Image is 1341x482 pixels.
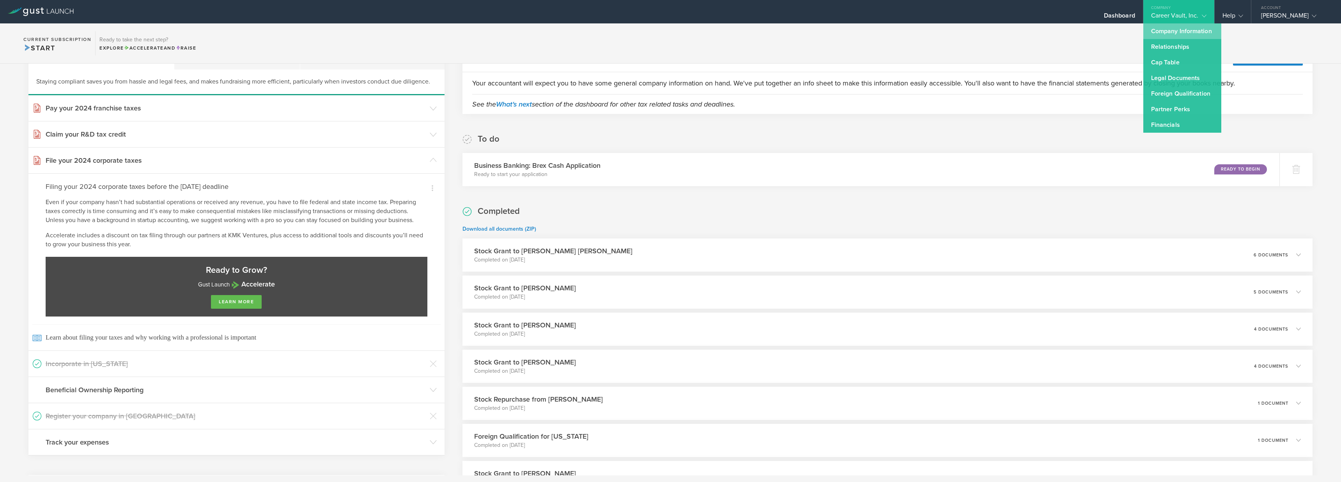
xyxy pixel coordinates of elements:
[1258,401,1288,406] p: 1 document
[46,411,426,421] h3: Register your company in [GEOGRAPHIC_DATA]
[95,31,200,55] div: Ready to take the next step?ExploreAccelerateandRaise
[23,44,55,52] span: Start
[474,468,576,478] h3: Stock Grant to [PERSON_NAME]
[478,206,520,217] h2: Completed
[53,265,420,276] h3: Ready to Grow?
[1261,12,1327,23] div: [PERSON_NAME]
[175,45,196,51] span: Raise
[1104,12,1135,23] div: Dashboard
[474,171,601,178] p: Ready to start your application
[474,256,632,264] p: Completed on [DATE]
[474,441,588,449] p: Completed on [DATE]
[472,100,735,108] em: See the section of the dashboard for other tax related tasks and deadlines.
[46,129,426,139] h3: Claim your R&D tax credit
[474,283,576,293] h3: Stock Grant to [PERSON_NAME]
[474,293,576,301] p: Completed on [DATE]
[1254,327,1288,331] p: 4 documents
[46,198,427,225] p: Even if your company hasn’t had substantial operations or received any revenue, you have to file ...
[28,69,445,95] div: Staying compliant saves you from hassle and legal fees, and makes fundraising more efficient, par...
[472,78,1303,88] p: Your accountant will expect you to have some general company information on hand. We've put toget...
[462,153,1279,186] div: Business Banking: Brex Cash ApplicationReady to start your applicationReady to Begin
[99,37,196,43] h3: Ready to take the next step?
[1222,12,1243,23] div: Help
[1254,253,1288,257] p: 6 documents
[474,330,576,338] p: Completed on [DATE]
[474,431,588,441] h3: Foreign Qualification for [US_STATE]
[474,367,576,375] p: Completed on [DATE]
[474,320,576,330] h3: Stock Grant to [PERSON_NAME]
[1254,364,1288,368] p: 4 documents
[1151,12,1206,23] div: Career Vault, Inc.
[474,404,603,412] p: Completed on [DATE]
[28,324,445,350] a: Learn about filing your taxes and why working with a professional is important
[53,280,420,289] p: Gust Launch
[46,437,426,447] h3: Track your expenses
[32,324,441,350] span: Learn about filing your taxes and why working with a professional is important
[474,357,576,367] h3: Stock Grant to [PERSON_NAME]
[1214,164,1267,174] div: Ready to Begin
[23,37,91,42] h2: Current Subscription
[1302,445,1341,482] iframe: Chat Widget
[46,385,426,395] h3: Beneficial Ownership Reporting
[474,160,601,171] h3: Business Banking: Brex Cash Application
[46,103,426,113] h3: Pay your 2024 franchise taxes
[478,133,500,145] h2: To do
[46,359,426,369] h3: Incorporate in [US_STATE]
[496,100,532,108] a: What's next
[211,295,262,309] a: learn more
[462,226,536,232] a: Download all documents (ZIP)
[46,181,427,192] h4: Filing your 2024 corporate taxes before the [DATE] deadline
[46,155,426,165] h3: File your 2024 corporate taxes
[99,44,196,52] div: Explore
[46,231,427,249] p: Accelerate includes a discount on tax filing through our partners at KMK Ventures, plus access to...
[124,45,164,51] span: Accelerate
[474,246,632,256] h3: Stock Grant to [PERSON_NAME] [PERSON_NAME]
[124,45,176,51] span: and
[474,394,603,404] h3: Stock Repurchase from [PERSON_NAME]
[1254,290,1288,294] p: 5 documents
[1254,475,1288,480] p: 5 documents
[1258,438,1288,443] p: 1 document
[241,280,275,288] strong: Accelerate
